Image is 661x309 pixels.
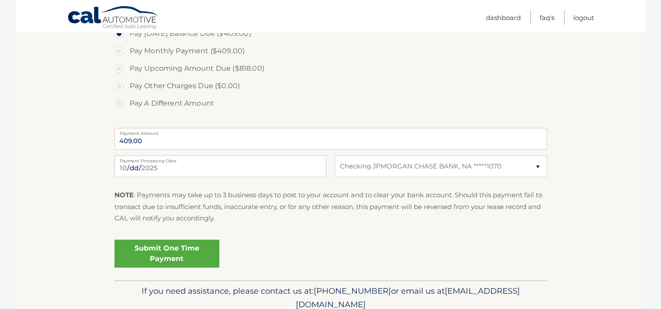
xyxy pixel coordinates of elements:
label: Pay Upcoming Amount Due ($818.00) [114,60,547,77]
label: Pay [DATE] Balance Due ($409.00) [114,25,547,42]
span: [PHONE_NUMBER] [314,286,391,296]
label: Payment Processing Date [114,155,326,162]
label: Pay A Different Amount [114,95,547,112]
a: FAQ's [540,10,554,25]
label: Payment Amount [114,128,547,135]
a: Submit One Time Payment [114,240,219,268]
label: Pay Other Charges Due ($0.00) [114,77,547,95]
input: Payment Amount [114,128,547,150]
strong: NOTE [114,191,134,199]
a: Logout [573,10,594,25]
label: Pay Monthly Payment ($409.00) [114,42,547,60]
input: Payment Date [114,155,326,177]
a: Cal Automotive [67,6,159,31]
p: : Payments may take up to 3 business days to post to your account and to clear your bank account.... [114,189,547,224]
a: Dashboard [486,10,521,25]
